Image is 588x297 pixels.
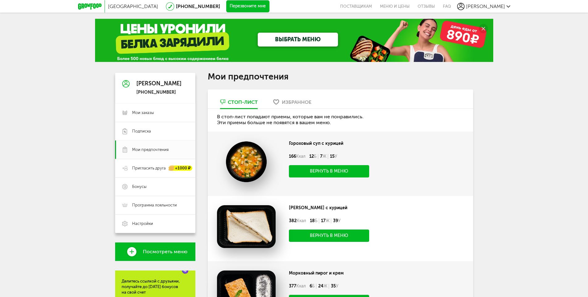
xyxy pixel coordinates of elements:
img: Гороховый суп с курицей [217,141,276,183]
div: [PHONE_NUMBER] [136,90,181,95]
div: Морковный пирог и крем [289,271,429,276]
div: 6 [308,284,316,289]
span: У [335,154,337,159]
span: Ккал [296,283,306,289]
span: Мои предпочтения [132,147,169,153]
span: Бонусы [132,184,147,189]
span: У [338,218,340,223]
span: Посмотреть меню [143,249,187,254]
p: В стоп-лист попадают приемы, которые вам не понравились. Эти приемы больше не появятся в вашем меню. [217,114,464,125]
span: Подписка [132,128,151,134]
div: 377 [287,284,308,289]
a: Бонусы [115,177,195,196]
div: 166 [287,154,307,159]
a: Посмотреть меню [115,242,195,261]
span: Ж [323,283,327,289]
div: 18 [308,218,319,223]
div: Гороховый суп с курицей [289,141,429,146]
div: 35 [329,284,340,289]
span: Б [314,154,316,159]
span: Ккал [297,218,306,223]
a: Мои заказы [115,104,195,122]
span: [GEOGRAPHIC_DATA] [108,3,158,9]
a: Пригласить друга +1000 ₽ [115,159,195,177]
div: 39 [331,218,342,223]
span: Пригласить друга [132,165,166,171]
a: Стоп-лист [217,99,261,108]
div: 382 [287,218,308,223]
a: Избранное [270,99,315,108]
div: 17 [319,218,331,223]
a: Мои предпочтения [115,140,195,159]
span: Б [312,283,315,289]
h1: Мои предпочтения [208,73,473,81]
div: +1000 ₽ [169,166,192,171]
a: Программа лояльности [115,196,195,214]
button: Вернуть в меню [289,230,369,242]
span: Ккал [296,154,306,159]
div: 15 [328,154,339,159]
span: У [336,283,338,289]
span: [PERSON_NAME] [466,3,505,9]
div: [PERSON_NAME] с курицей [289,205,429,211]
div: Делитесь ссылкой с друзьями, получайте до [DATE] бонусов на свой счет [122,279,189,295]
div: 7 [318,154,328,159]
span: Ж [323,154,326,159]
div: [PERSON_NAME] [136,81,181,87]
span: Настройки [132,221,153,226]
div: Избранное [282,99,311,105]
span: Программа лояльности [132,202,177,208]
div: 12 [307,154,318,159]
span: Мои заказы [132,110,154,116]
img: Сэндвич с курицей [217,205,276,248]
span: Б [315,218,317,223]
button: Вернуть в меню [289,165,369,177]
a: Подписка [115,122,195,140]
a: ВЫБРАТЬ МЕНЮ [258,33,338,47]
span: Ж [326,218,329,223]
a: Настройки [115,214,195,233]
div: Стоп-лист [228,99,258,105]
a: [PHONE_NUMBER] [176,3,220,9]
button: Перезвоните мне [226,0,269,13]
div: 24 [316,284,329,289]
